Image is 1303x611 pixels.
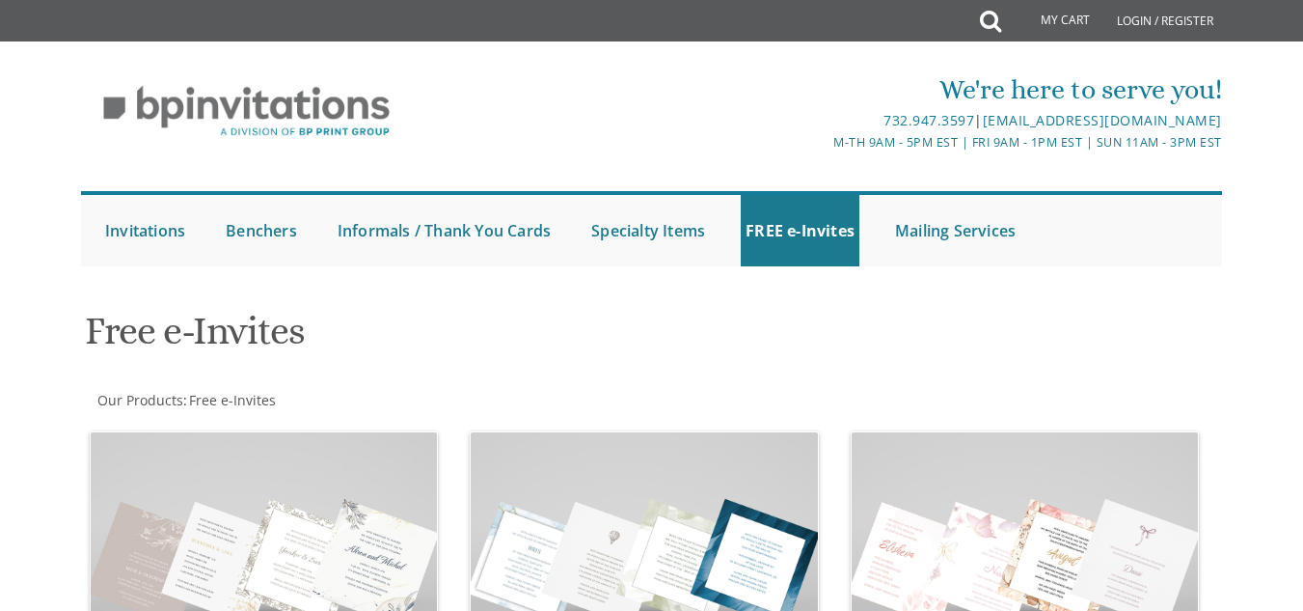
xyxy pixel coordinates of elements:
[462,132,1222,153] div: M-Th 9am - 5pm EST | Fri 9am - 1pm EST | Sun 11am - 3pm EST
[333,195,556,266] a: Informals / Thank You Cards
[221,195,302,266] a: Benchers
[983,111,1222,129] a: [EMAIL_ADDRESS][DOMAIN_NAME]
[187,391,276,409] a: Free e-Invites
[890,195,1020,266] a: Mailing Services
[81,71,412,152] img: BP Invitation Loft
[883,111,974,129] a: 732.947.3597
[741,195,859,266] a: FREE e-Invites
[462,70,1222,109] div: We're here to serve you!
[81,391,651,410] div: :
[85,310,831,367] h1: Free e-Invites
[999,2,1103,41] a: My Cart
[586,195,710,266] a: Specialty Items
[100,195,190,266] a: Invitations
[462,109,1222,132] div: |
[189,391,276,409] span: Free e-Invites
[95,391,183,409] a: Our Products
